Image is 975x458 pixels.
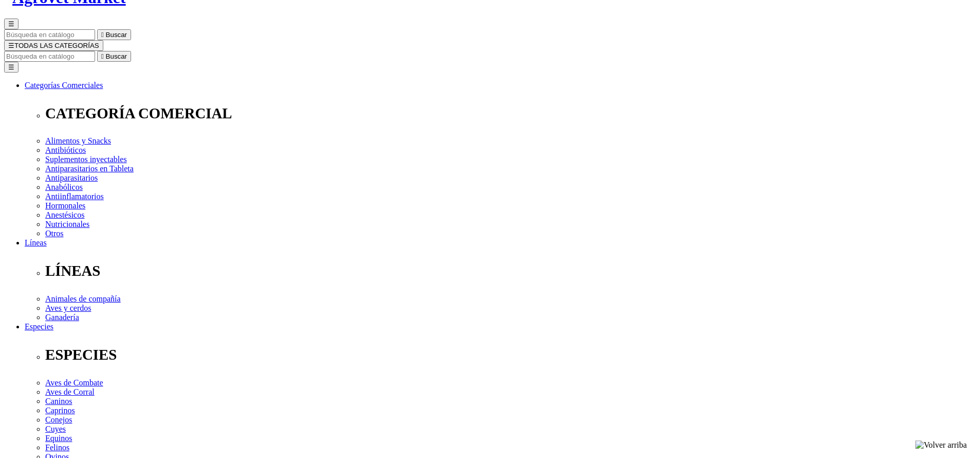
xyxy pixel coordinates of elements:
[45,136,111,145] a: Alimentos y Snacks
[97,51,131,62] button:  Buscar
[106,52,127,60] span: Buscar
[5,144,177,453] iframe: Brevo live chat
[45,262,971,279] p: LÍNEAS
[8,20,14,28] span: ☰
[106,31,127,39] span: Buscar
[45,346,971,363] p: ESPECIES
[101,31,104,39] i: 
[8,42,14,49] span: ☰
[915,441,967,450] img: Volver arriba
[4,19,19,29] button: ☰
[4,29,95,40] input: Buscar
[25,81,103,90] a: Categorías Comerciales
[45,105,971,122] p: CATEGORÍA COMERCIAL
[4,62,19,73] button: ☰
[97,29,131,40] button:  Buscar
[4,51,95,62] input: Buscar
[101,52,104,60] i: 
[4,40,103,51] button: ☰TODAS LAS CATEGORÍAS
